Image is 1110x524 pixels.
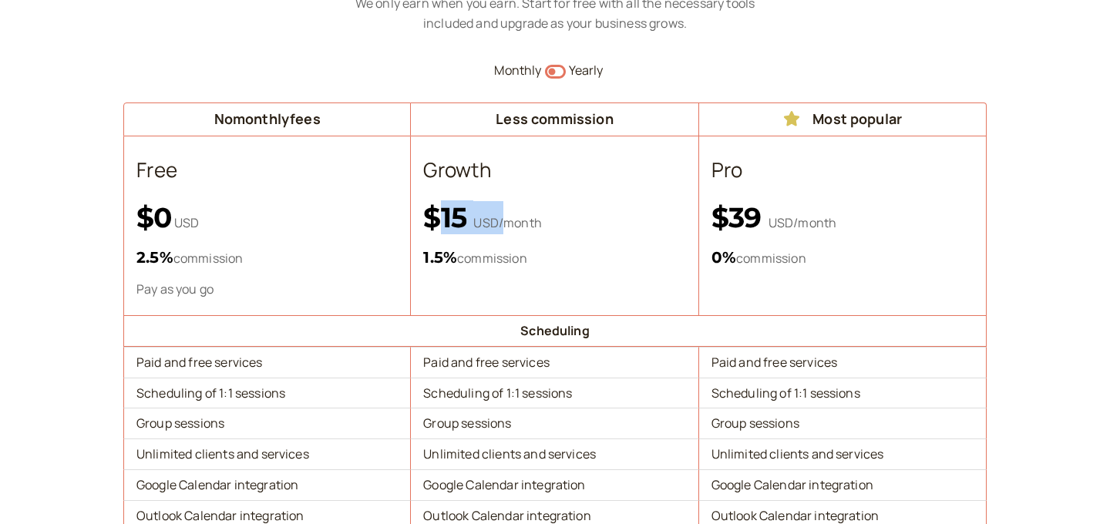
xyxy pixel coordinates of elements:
td: Paid and free services [699,347,987,378]
span: 1.5 % [423,248,457,267]
td: Scheduling of 1:1 sessions [699,378,987,408]
td: Google Calendar integration [411,469,698,500]
div: Less commission [417,109,691,129]
span: $ 15 [423,200,473,234]
h2: Growth [423,155,685,186]
p: commission [711,245,974,270]
td: Paid and free services [123,347,411,378]
td: Unlimited clients and services [699,438,987,469]
td: No monthly fees [123,102,411,136]
iframe: Chat Widget [1033,450,1110,524]
td: Group sessions [699,408,987,438]
td: Unlimited clients and services [123,438,411,469]
td: Google Calendar integration [123,469,411,500]
div: Monthly [123,61,542,81]
span: 0 % [711,248,736,267]
div: Yearly [569,61,987,81]
td: Unlimited clients and services [411,438,698,469]
td: Group sessions [411,408,698,438]
span: 2.5 % [136,248,173,267]
p: commission [423,245,685,270]
p: Pay as you go [136,280,398,298]
td: Google Calendar integration [699,469,987,500]
td: Scheduling of 1:1 sessions [411,378,698,408]
p: USD/month [711,201,974,234]
p: USD [136,201,398,234]
span: $ 39 [711,200,769,234]
p: commission [136,245,398,270]
span: $0 [136,200,172,234]
h2: Pro [711,155,974,186]
td: Scheduling [123,315,987,347]
p: USD/month [423,201,685,234]
td: Paid and free services [411,347,698,378]
div: Most popular [705,109,980,129]
h2: Free [136,155,398,186]
td: Group sessions [123,408,411,438]
td: Scheduling of 1:1 sessions [123,378,411,408]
